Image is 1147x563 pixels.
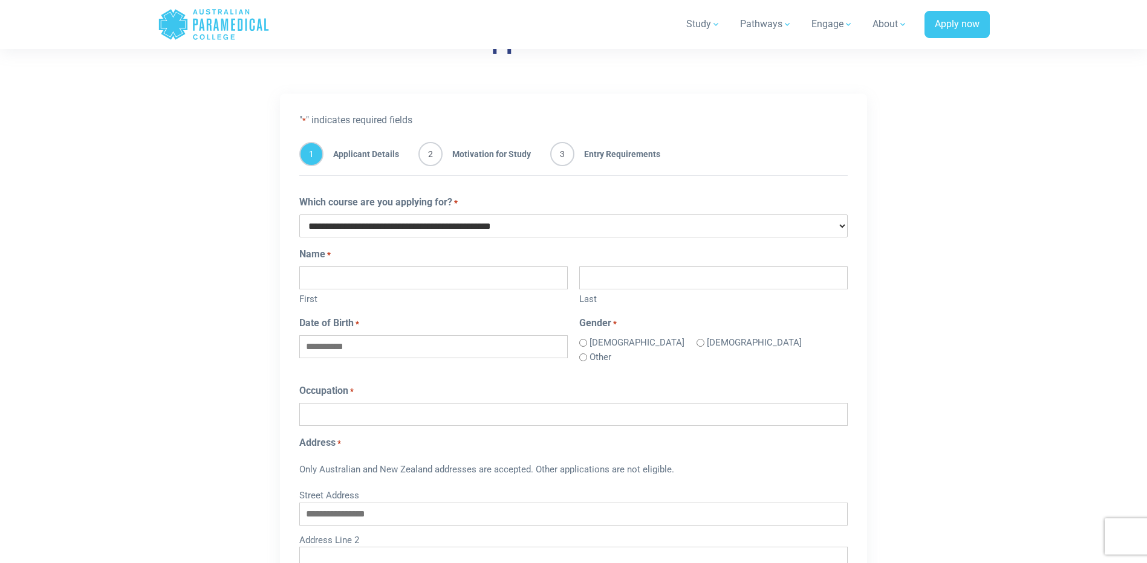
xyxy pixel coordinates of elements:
div: Only Australian and New Zealand addresses are accepted. Other applications are not eligible. [299,455,848,486]
label: Address Line 2 [299,530,848,547]
p: " " indicates required fields [299,113,848,127]
span: 2 [418,142,443,166]
a: Apply now [924,11,990,39]
span: 3 [550,142,574,166]
legend: Gender [579,316,848,330]
label: First [299,289,568,306]
label: Date of Birth [299,316,359,330]
label: [DEMOGRAPHIC_DATA] [707,336,802,350]
a: Australian Paramedical College [158,5,270,44]
a: Pathways [733,7,799,41]
span: Motivation for Study [443,142,531,166]
a: Application Form [475,25,672,54]
span: Applicant Details [323,142,399,166]
legend: Address [299,436,848,450]
span: 1 [299,142,323,166]
label: Occupation [299,384,354,398]
label: Last [579,289,848,306]
label: Street Address [299,486,848,503]
legend: Name [299,247,848,262]
a: Engage [804,7,860,41]
a: About [865,7,915,41]
label: [DEMOGRAPHIC_DATA] [590,336,684,350]
a: Study [679,7,728,41]
span: Entry Requirements [574,142,660,166]
label: Other [590,350,611,364]
label: Which course are you applying for? [299,195,458,210]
